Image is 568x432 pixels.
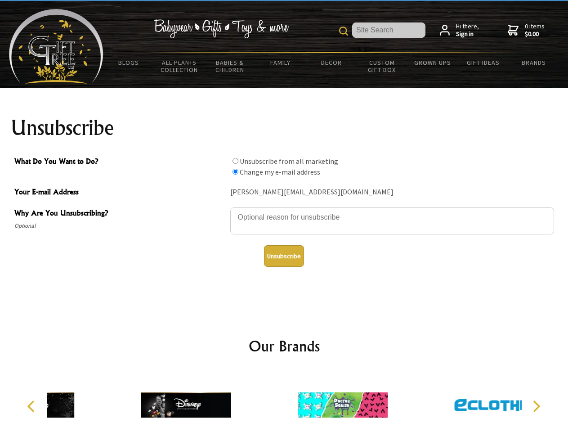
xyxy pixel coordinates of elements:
a: 0 items$0.00 [508,22,545,38]
span: Why Are You Unsubscribing? [14,207,226,220]
strong: $0.00 [525,30,545,38]
button: Previous [22,396,42,416]
input: What Do You Want to Do? [233,158,238,164]
label: Change my e-mail address [240,167,320,176]
a: Hi there,Sign in [440,22,479,38]
span: 0 items [525,22,545,38]
a: Decor [306,53,357,72]
a: Gift Ideas [458,53,509,72]
input: Site Search [352,22,425,38]
button: Next [526,396,546,416]
textarea: Why Are You Unsubscribing? [230,207,554,234]
img: product search [339,27,348,36]
a: Babies & Children [205,53,255,79]
a: Brands [509,53,559,72]
a: Custom Gift Box [357,53,407,79]
h2: Our Brands [18,335,550,357]
img: Babyware - Gifts - Toys and more... [9,9,103,84]
div: [PERSON_NAME][EMAIL_ADDRESS][DOMAIN_NAME] [230,185,554,199]
a: Family [255,53,306,72]
span: What Do You Want to Do? [14,156,226,169]
img: Babywear - Gifts - Toys & more [154,19,289,38]
strong: Sign in [456,30,479,38]
a: All Plants Collection [154,53,205,79]
span: Your E-mail Address [14,186,226,199]
a: Grown Ups [407,53,458,72]
input: What Do You Want to Do? [233,169,238,175]
button: Unsubscribe [264,245,304,267]
span: Hi there, [456,22,479,38]
label: Unsubscribe from all marketing [240,157,338,166]
a: BLOGS [103,53,154,72]
h1: Unsubscribe [11,117,558,139]
span: Optional [14,220,226,231]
